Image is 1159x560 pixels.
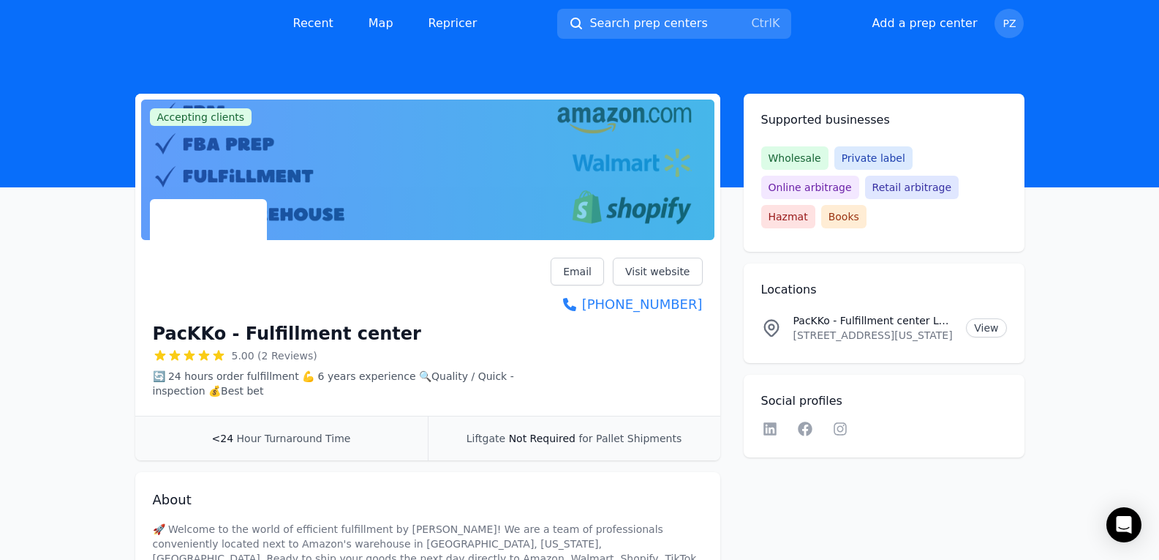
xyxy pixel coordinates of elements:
button: PZ [994,9,1024,38]
a: View [966,318,1006,337]
span: 5.00 (2 Reviews) [232,348,317,363]
a: Email [551,258,604,285]
span: Hazmat [761,205,815,228]
img: PrepCenter [135,13,252,34]
img: PacKKo - Fulfillment center [153,202,264,313]
p: PacKKo - Fulfillment center Location [793,313,955,328]
kbd: Ctrl [751,16,771,30]
button: Add a prep center [872,15,978,32]
a: Repricer [417,9,489,38]
div: Open Intercom Messenger [1106,507,1141,542]
a: Recent [282,9,345,38]
h2: Supported businesses [761,111,1007,129]
span: Search prep centers [589,15,707,32]
span: Hour Turnaround Time [237,433,351,444]
p: 🔄 24 hours order fulfillment 💪 6 years experience 🔍Quality / Quick - inspection 💰Best bet [153,369,551,398]
h2: About [153,490,703,510]
span: Not Required [509,433,575,444]
span: PZ [1003,18,1016,29]
span: Books [821,205,867,228]
h1: PacKKo - Fulfillment center [153,322,421,346]
span: Wholesale [761,146,828,170]
span: <24 [212,433,234,444]
span: Private label [834,146,913,170]
a: [PHONE_NUMBER] [551,294,702,315]
h2: Locations [761,281,1007,299]
p: [STREET_ADDRESS][US_STATE] [793,328,955,343]
button: Search prep centersCtrlK [557,9,791,39]
span: Liftgate [467,433,505,444]
a: Map [357,9,405,38]
span: Accepting clients [150,108,252,126]
span: Online arbitrage [761,176,859,199]
h2: Social profiles [761,392,1007,410]
kbd: K [772,16,780,30]
span: for Pallet Shipments [578,433,682,444]
a: Visit website [613,258,703,285]
span: Retail arbitrage [865,176,959,199]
